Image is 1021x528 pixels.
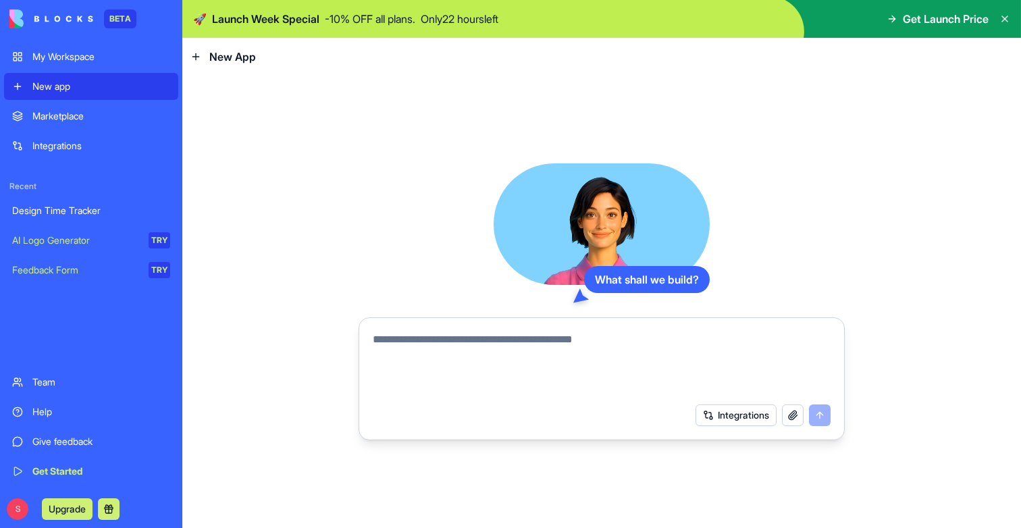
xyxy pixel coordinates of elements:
[209,49,256,65] span: New App
[12,263,139,277] div: Feedback Form
[4,73,178,100] a: New app
[4,103,178,130] a: Marketplace
[4,257,178,284] a: Feedback FormTRY
[4,398,178,425] a: Help
[4,132,178,159] a: Integrations
[32,465,170,478] div: Get Started
[9,9,93,28] img: logo
[212,11,319,27] span: Launch Week Special
[42,502,93,515] a: Upgrade
[32,435,170,448] div: Give feedback
[12,234,139,247] div: AI Logo Generator
[32,80,170,93] div: New app
[4,227,178,254] a: AI Logo GeneratorTRY
[4,428,178,455] a: Give feedback
[32,50,170,63] div: My Workspace
[4,458,178,485] a: Get Started
[12,204,170,217] div: Design Time Tracker
[193,11,207,27] span: 🚀
[104,9,136,28] div: BETA
[584,266,710,293] div: What shall we build?
[325,11,415,27] p: - 10 % OFF all plans.
[696,404,777,426] button: Integrations
[42,498,93,520] button: Upgrade
[32,109,170,123] div: Marketplace
[7,498,28,520] span: S
[32,405,170,419] div: Help
[149,262,170,278] div: TRY
[903,11,989,27] span: Get Launch Price
[4,43,178,70] a: My Workspace
[421,11,498,27] p: Only 22 hours left
[32,139,170,153] div: Integrations
[4,181,178,192] span: Recent
[32,375,170,389] div: Team
[149,232,170,248] div: TRY
[4,369,178,396] a: Team
[9,9,136,28] a: BETA
[4,197,178,224] a: Design Time Tracker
